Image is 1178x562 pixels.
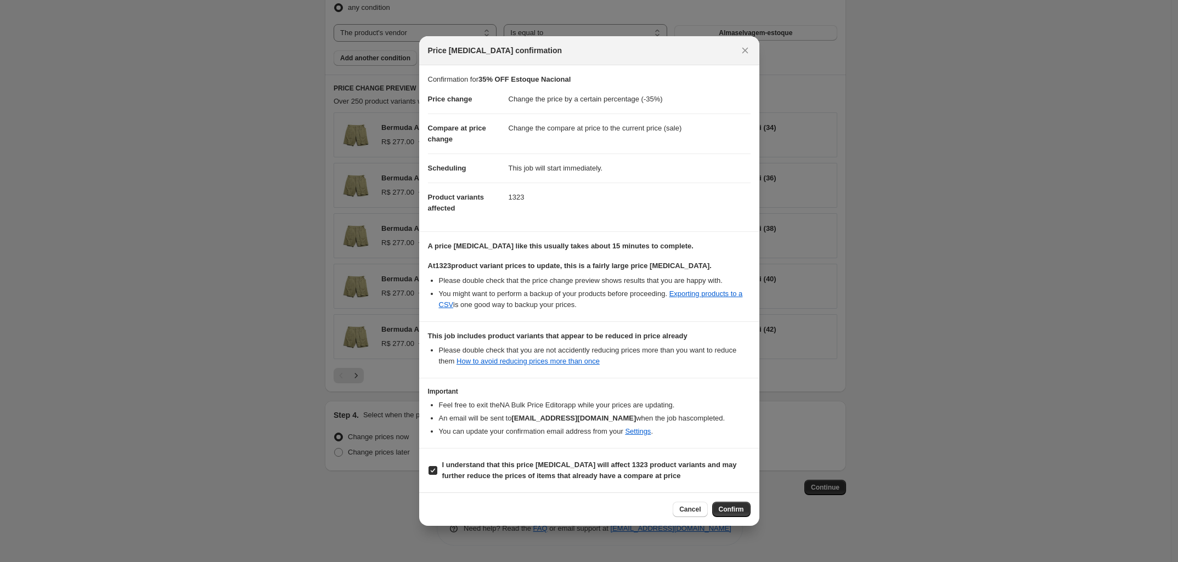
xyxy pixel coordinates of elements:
button: Close [737,43,753,58]
li: Please double check that the price change preview shows results that you are happy with. [439,275,751,286]
b: [EMAIL_ADDRESS][DOMAIN_NAME] [511,414,636,422]
b: At 1323 product variant prices to update, this is a fairly large price [MEDICAL_DATA]. [428,262,712,270]
dd: Change the price by a certain percentage (-35%) [509,85,751,113]
dd: Change the compare at price to the current price (sale) [509,113,751,143]
button: Cancel [673,502,707,517]
a: How to avoid reducing prices more than once [456,357,600,365]
button: Confirm [712,502,751,517]
li: Feel free to exit the NA Bulk Price Editor app while your prices are updating. [439,400,751,411]
dd: 1323 [509,183,751,212]
span: Price [MEDICAL_DATA] confirmation [428,45,562,56]
li: An email will be sent to when the job has completed . [439,413,751,424]
b: A price [MEDICAL_DATA] like this usually takes about 15 minutes to complete. [428,242,694,250]
b: 35% OFF Estoque Nacional [478,75,571,83]
span: Compare at price change [428,124,486,143]
b: This job includes product variants that appear to be reduced in price already [428,332,687,340]
li: You can update your confirmation email address from your . [439,426,751,437]
h3: Important [428,387,751,396]
span: Scheduling [428,164,466,172]
li: You might want to perform a backup of your products before proceeding. is one good way to backup ... [439,288,751,310]
span: Price change [428,95,472,103]
span: Product variants affected [428,193,484,212]
p: Confirmation for [428,74,751,85]
b: I understand that this price [MEDICAL_DATA] will affect 1323 product variants and may further red... [442,461,737,480]
dd: This job will start immediately. [509,154,751,183]
li: Please double check that you are not accidently reducing prices more than you want to reduce them [439,345,751,367]
a: Settings [625,427,651,435]
span: Cancel [679,505,701,514]
a: Exporting products to a CSV [439,289,743,309]
span: Confirm [719,505,744,514]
